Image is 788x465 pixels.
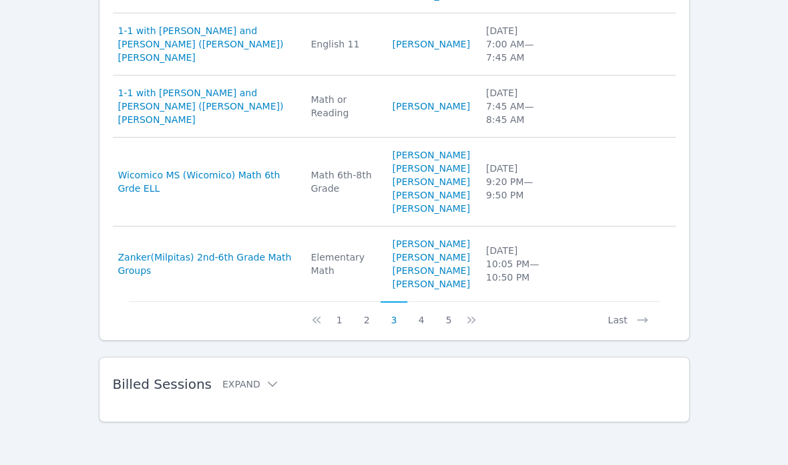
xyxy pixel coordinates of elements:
tr: Zanker(Milpitas) 2nd-6th Grade Math GroupsElementary Math[PERSON_NAME][PERSON_NAME][PERSON_NAME][... [113,226,676,301]
div: Elementary Math [311,251,377,277]
button: 2 [353,301,381,327]
button: 4 [407,301,435,327]
a: Wicomico MS (Wicomico) Math 6th Grde ELL [118,168,295,195]
a: [PERSON_NAME] [393,175,470,188]
div: [DATE] 7:00 AM — 7:45 AM [486,24,553,64]
div: Math 6th-8th Grade [311,168,377,195]
a: [PERSON_NAME] [393,37,470,51]
div: Math or Reading [311,93,377,120]
div: [DATE] 10:05 PM — 10:50 PM [486,244,553,284]
a: [PERSON_NAME] [393,148,470,162]
tr: 1-1 with [PERSON_NAME] and [PERSON_NAME] ([PERSON_NAME]) [PERSON_NAME]English 11[PERSON_NAME][DAT... [113,13,676,75]
tr: 1-1 with [PERSON_NAME] and [PERSON_NAME] ([PERSON_NAME]) [PERSON_NAME]Math or Reading[PERSON_NAME... [113,75,676,138]
a: [PERSON_NAME] [393,237,470,251]
button: 3 [381,301,408,327]
a: Zanker(Milpitas) 2nd-6th Grade Math Groups [118,251,295,277]
button: 5 [435,301,462,327]
a: [PERSON_NAME] [393,202,470,215]
button: Last [597,301,659,327]
button: Expand [222,377,279,391]
a: [PERSON_NAME] [393,162,470,175]
tr: Wicomico MS (Wicomico) Math 6th Grde ELLMath 6th-8th Grade[PERSON_NAME][PERSON_NAME][PERSON_NAME]... [113,138,676,226]
div: [DATE] 9:20 PM — 9:50 PM [486,162,553,202]
div: English 11 [311,37,377,51]
a: [PERSON_NAME] [393,100,470,113]
a: [PERSON_NAME] [393,251,470,264]
div: [DATE] 7:45 AM — 8:45 AM [486,86,553,126]
span: Billed Sessions [113,376,212,392]
a: [PERSON_NAME] [393,277,470,291]
a: [PERSON_NAME] [393,188,470,202]
a: 1-1 with [PERSON_NAME] and [PERSON_NAME] ([PERSON_NAME]) [PERSON_NAME] [118,24,295,64]
button: 1 [326,301,353,327]
a: [PERSON_NAME] [393,264,470,277]
a: 1-1 with [PERSON_NAME] and [PERSON_NAME] ([PERSON_NAME]) [PERSON_NAME] [118,86,295,126]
